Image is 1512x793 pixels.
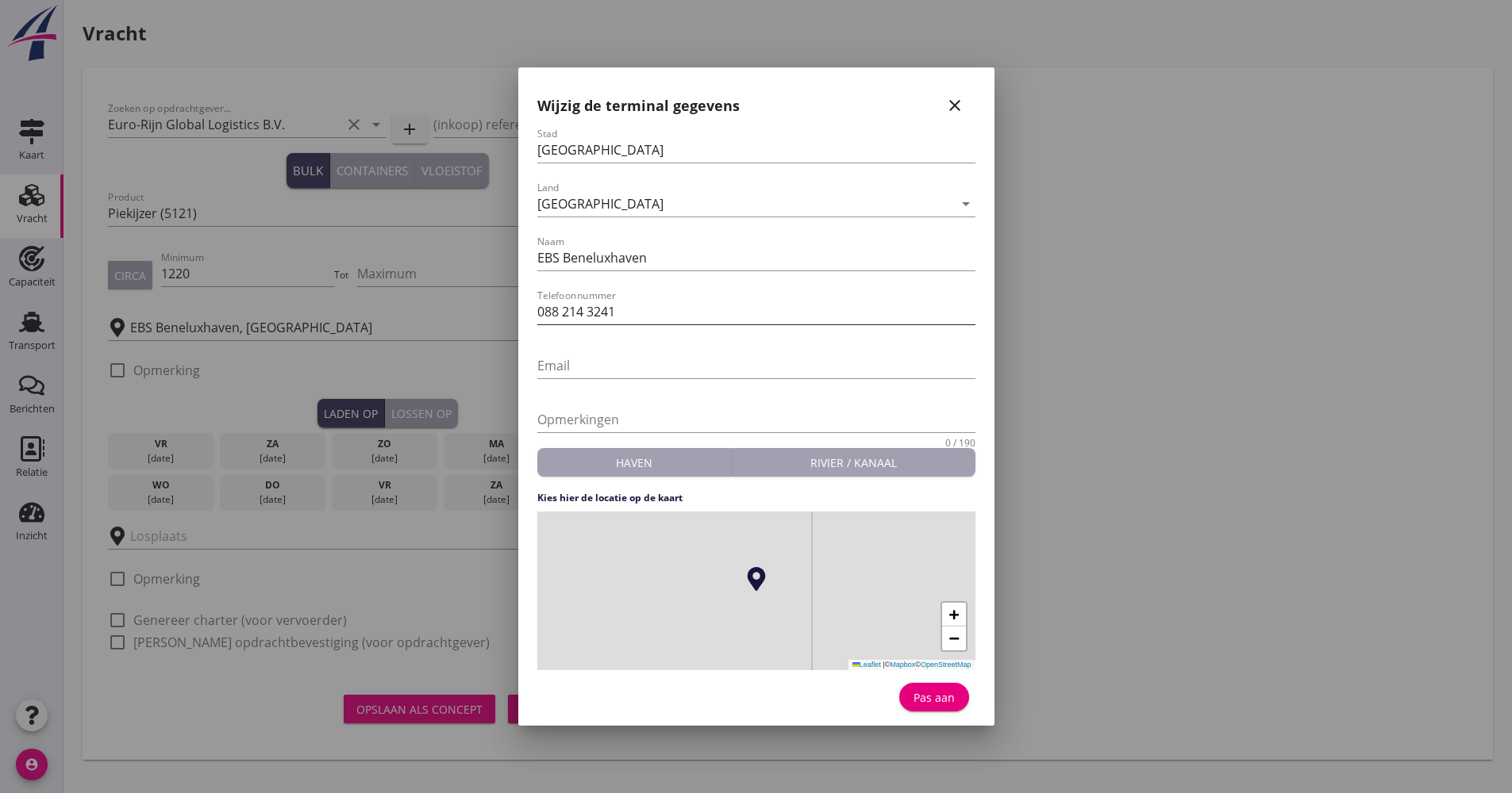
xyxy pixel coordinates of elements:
input: Opmerkingen [537,407,975,432]
a: Zoom in [942,603,966,626]
div: Rivier / kanaal [738,454,969,471]
i: close [945,96,964,115]
a: OpenStreetMap [921,661,971,668]
div: © © [848,660,975,670]
input: Telefoonnummer [537,299,975,324]
input: Stad [537,137,975,163]
input: Naam [537,245,975,270]
div: Haven [544,454,725,471]
button: Pas aan [899,683,969,711]
div: 0 / 190 [945,439,975,448]
h2: Wijzig de terminal gegevens [537,95,740,117]
div: [GEOGRAPHIC_DATA] [537,197,664,211]
div: Pas aan [912,689,956,706]
a: Mapbox [890,661,915,668]
i: arrow_drop_down [956,194,975,213]
button: Haven [537,448,732,477]
a: Zoom out [942,626,966,650]
span: | [883,661,884,668]
a: Leaflet [852,661,881,668]
input: Email [537,353,975,378]
span: + [948,604,959,624]
span: − [948,628,959,648]
h4: Kies hier de locatie op de kaart [537,491,975,505]
img: Marker [744,567,768,591]
button: Rivier / kanaal [732,448,975,477]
